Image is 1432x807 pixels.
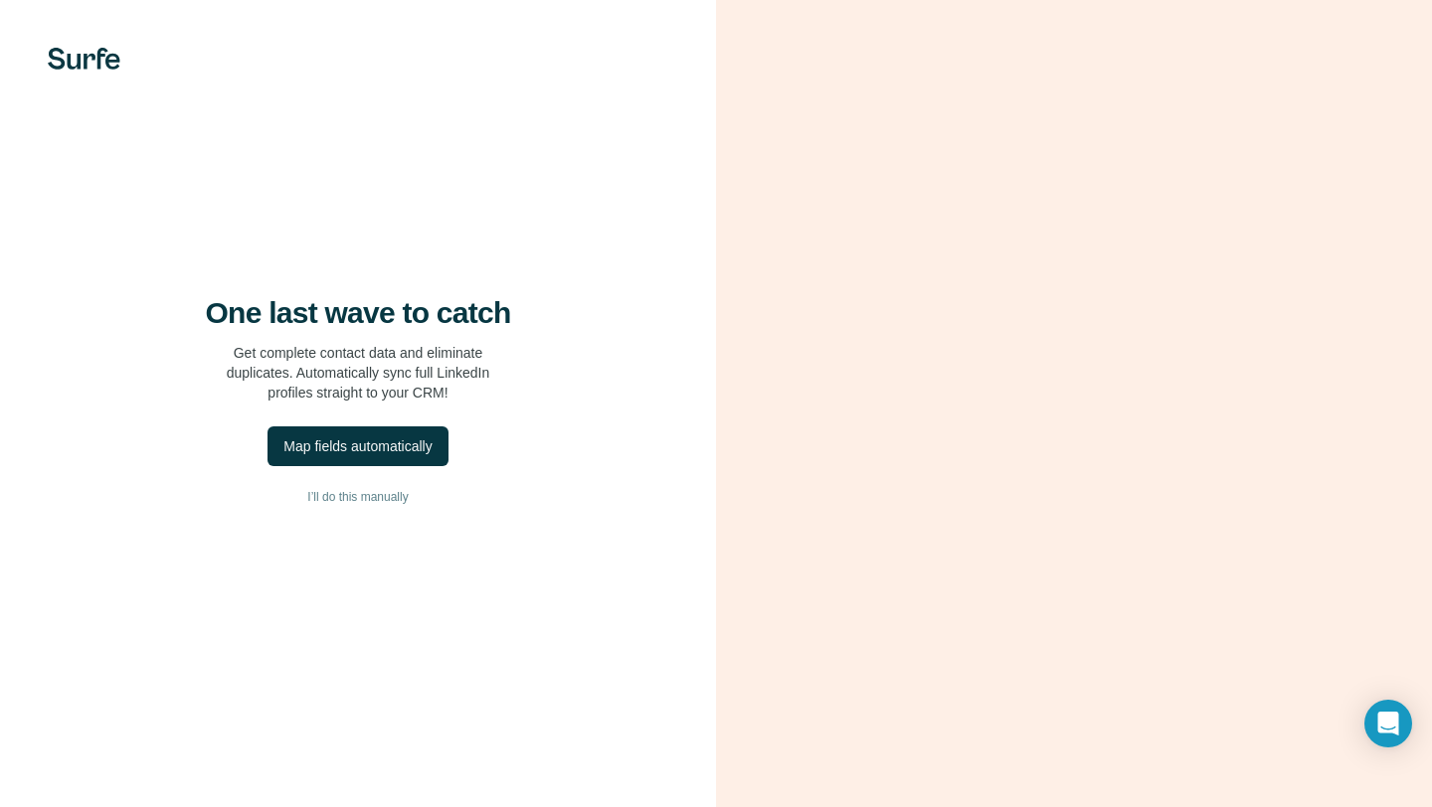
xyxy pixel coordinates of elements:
span: I’ll do this manually [307,488,408,506]
button: I’ll do this manually [40,482,676,512]
img: Surfe's logo [48,48,120,70]
div: Map fields automatically [283,436,432,456]
button: Map fields automatically [268,426,447,466]
p: Get complete contact data and eliminate duplicates. Automatically sync full LinkedIn profiles str... [227,343,490,403]
div: Open Intercom Messenger [1364,700,1412,747]
h4: One last wave to catch [206,295,511,331]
